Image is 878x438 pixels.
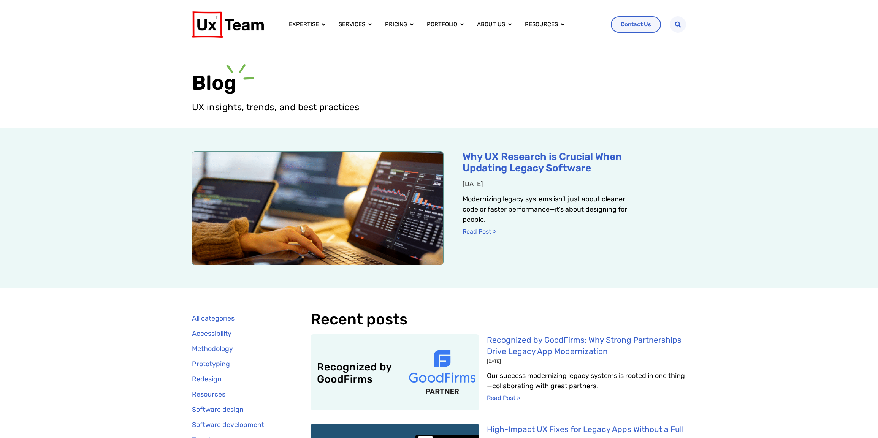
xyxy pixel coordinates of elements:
[385,20,407,29] a: Pricing
[192,341,280,356] a: Methodology
[427,20,457,29] a: Portfolio
[463,180,483,188] span: [DATE]
[487,371,686,391] p: Our success modernizing legacy systems is rooted in one thing—collaborating with great partners.
[463,228,496,235] a: Read more about Why UX Research is Crucial When Updating Legacy Software
[487,394,521,402] a: Read more about Recognized by GoodFirms: Why Strong Partnerships Drive Legacy App Modernization
[525,20,558,29] a: Resources
[670,16,686,33] div: Search
[487,359,501,364] span: [DATE]
[192,356,280,372] a: Prototyping
[192,387,280,402] a: Resources
[192,101,686,113] div: UX insights, trends, and best practices
[487,335,681,356] a: Recognized by GoodFirms: Why Strong Partnerships Drive Legacy App Modernization
[192,11,264,38] img: UX Team Logo
[289,20,319,29] a: Expertise
[192,70,686,95] h1: Blog
[339,20,365,29] a: Services
[283,17,605,32] nav: Menu
[192,311,280,326] a: All categories
[283,17,605,32] div: Menu Toggle
[621,22,651,27] span: Contact Us
[611,16,661,33] a: Contact Us
[840,402,878,438] iframe: Chat Widget
[192,417,280,432] a: Software development
[192,372,280,387] a: Redesign
[463,151,621,174] a: Why UX Research is Crucial When Updating Legacy Software
[192,402,280,417] a: Software design
[192,326,280,341] a: Accessibility
[477,20,505,29] a: About us
[463,194,633,225] p: Modernizing legacy systems isn’t just about cleaner code or faster performance—it’s about designi...
[311,311,686,328] h2: Recent posts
